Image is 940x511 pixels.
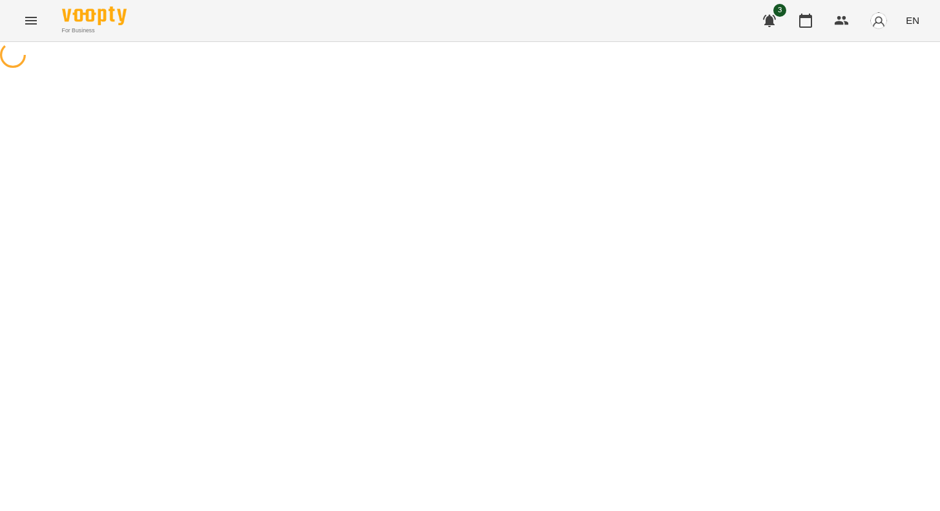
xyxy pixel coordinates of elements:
span: EN [906,14,919,27]
span: 3 [773,4,786,17]
button: EN [901,8,924,32]
span: For Business [62,26,127,35]
img: avatar_s.png [870,12,888,30]
img: Voopty Logo [62,6,127,25]
button: Menu [16,5,47,36]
